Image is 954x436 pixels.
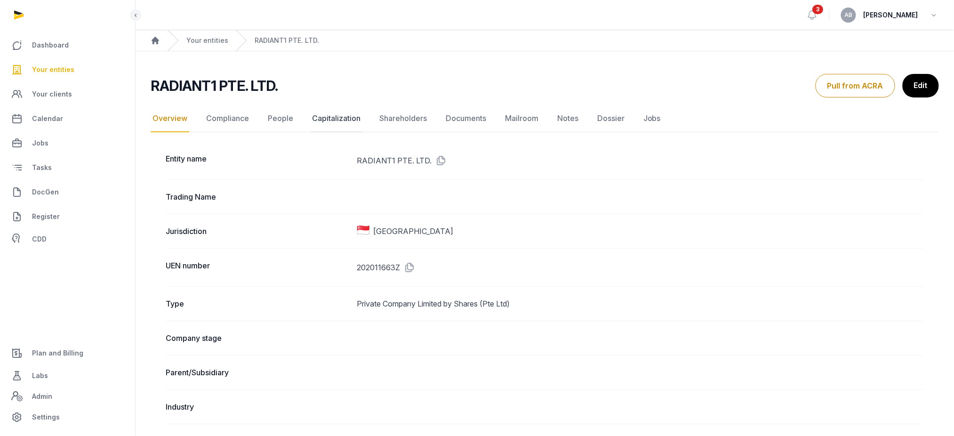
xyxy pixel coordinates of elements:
[8,342,128,364] a: Plan and Billing
[357,153,924,168] dd: RADIANT1 PTE. LTD.
[8,58,128,81] a: Your entities
[8,156,128,179] a: Tasks
[8,230,128,249] a: CDD
[151,77,278,94] h2: RADIANT1 PTE. LTD.
[186,36,228,45] a: Your entities
[32,211,60,222] span: Register
[8,83,128,105] a: Your clients
[8,181,128,203] a: DocGen
[166,260,350,275] dt: UEN number
[903,74,939,97] a: Edit
[8,406,128,428] a: Settings
[166,153,350,168] dt: Entity name
[32,186,59,198] span: DocGen
[32,137,48,149] span: Jobs
[357,298,924,309] dd: Private Company Limited by Shares (Pte Ltd)
[204,105,251,132] a: Compliance
[32,113,63,124] span: Calendar
[166,401,350,412] dt: Industry
[32,370,48,381] span: Labs
[255,36,319,45] a: RADIANT1 PTE. LTD.
[166,226,350,237] dt: Jurisdiction
[641,105,663,132] a: Jobs
[32,412,60,423] span: Settings
[8,34,128,57] a: Dashboard
[166,332,350,344] dt: Company stage
[32,40,69,51] span: Dashboard
[503,105,540,132] a: Mailroom
[32,391,52,402] span: Admin
[816,74,895,97] button: Pull from ACRA
[8,132,128,154] a: Jobs
[151,105,939,132] nav: Tabs
[8,205,128,228] a: Register
[373,226,453,237] span: [GEOGRAPHIC_DATA]
[310,105,362,132] a: Capitalization
[845,12,853,18] span: AB
[357,260,924,275] dd: 202011663Z
[444,105,488,132] a: Documents
[166,298,350,309] dt: Type
[32,64,74,75] span: Your entities
[151,105,189,132] a: Overview
[32,347,83,359] span: Plan and Billing
[136,30,954,51] nav: Breadcrumb
[555,105,580,132] a: Notes
[841,8,856,23] button: AB
[8,387,128,406] a: Admin
[377,105,429,132] a: Shareholders
[32,234,47,245] span: CDD
[166,367,350,378] dt: Parent/Subsidiary
[813,5,824,14] span: 3
[595,105,626,132] a: Dossier
[8,107,128,130] a: Calendar
[32,89,72,100] span: Your clients
[166,191,350,202] dt: Trading Name
[266,105,295,132] a: People
[32,162,52,173] span: Tasks
[864,9,918,21] span: [PERSON_NAME]
[8,364,128,387] a: Labs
